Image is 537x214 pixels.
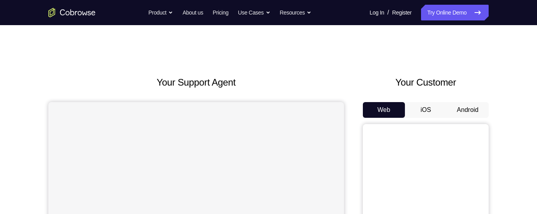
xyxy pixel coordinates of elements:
button: iOS [405,102,447,118]
button: Web [363,102,405,118]
button: Resources [280,5,312,20]
button: Use Cases [238,5,270,20]
a: Go to the home page [48,8,96,17]
a: About us [182,5,203,20]
h2: Your Support Agent [48,75,344,90]
a: Try Online Demo [421,5,489,20]
button: Android [447,102,489,118]
h2: Your Customer [363,75,489,90]
a: Log In [370,5,384,20]
span: / [387,8,389,17]
button: Product [149,5,173,20]
a: Register [392,5,412,20]
a: Pricing [213,5,228,20]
